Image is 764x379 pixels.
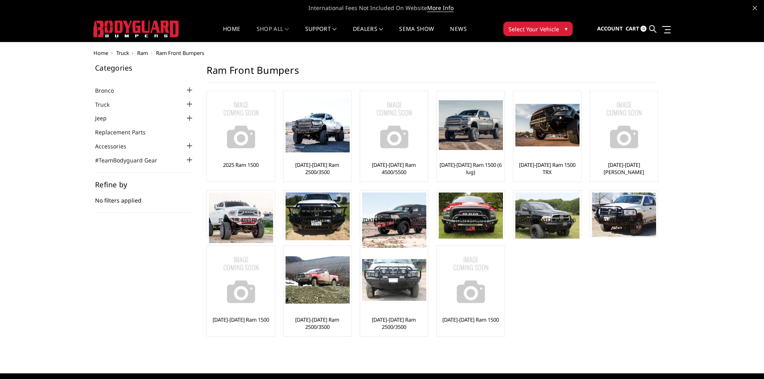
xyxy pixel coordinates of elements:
span: 0 [640,26,646,32]
span: Select Your Vehicle [509,25,559,33]
span: Cart [626,25,639,32]
h5: Refine by [95,181,195,188]
img: No Image [209,93,273,157]
div: No filters applied [95,181,195,213]
img: BODYGUARD BUMPERS [93,20,180,37]
a: [DATE]-[DATE] Ram 2500/3500 [286,316,349,330]
a: Support [305,26,337,42]
a: Cart 0 [626,18,646,40]
a: [DATE]-[DATE] Ram 1500 [519,217,576,224]
a: [DATE]-[DATE] [PERSON_NAME] [439,217,503,231]
a: [DATE]-[DATE] Ram 4500/5500 [286,217,349,231]
a: [DATE]-[DATE] Ram 2500/3500 [362,316,426,330]
a: [DATE]-[DATE] Ram 1500 TRX [515,161,579,176]
a: Accessories [95,142,136,150]
a: Jeep [95,114,117,122]
a: [DATE]-[DATE] Ram 4500/5500 [362,161,426,176]
a: [DATE]-[DATE] Ram 1500 (6 lug) [439,161,503,176]
a: [DATE]-[DATE] Ram 2500/3500 [209,217,273,231]
a: Replacement Parts [95,128,156,136]
h5: Categories [95,64,195,71]
a: [DATE]-[DATE] Ram 1500 (5 lug) [362,217,426,231]
a: Ram [137,49,148,57]
img: No Image [439,248,503,312]
a: Home [93,49,108,57]
a: shop all [257,26,289,42]
a: #TeamBodyguard Gear [95,156,167,164]
a: [DATE]-[DATE] Ram 2500/3500 [592,217,656,231]
a: [DATE]-[DATE] Ram 1500 [442,316,499,323]
button: Select Your Vehicle [503,22,573,36]
span: Account [597,25,623,32]
a: Dealers [353,26,383,42]
a: SEMA Show [399,26,434,42]
img: No Image [592,93,656,157]
span: ▾ [565,24,567,33]
h1: Ram Front Bumpers [207,64,657,83]
a: Bronco [95,86,124,95]
a: [DATE]-[DATE] [PERSON_NAME] [592,161,656,176]
a: Account [597,18,623,40]
a: Home [223,26,240,42]
img: No Image [362,93,426,157]
a: News [450,26,466,42]
img: No Image [209,248,273,312]
a: [DATE]-[DATE] Ram 2500/3500 [286,161,349,176]
span: Ram Front Bumpers [156,49,204,57]
a: Truck [116,49,129,57]
a: 2025 Ram 1500 [223,161,259,168]
a: [DATE]-[DATE] Ram 1500 [213,316,269,323]
a: Truck [95,100,120,109]
a: More Info [427,4,454,12]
